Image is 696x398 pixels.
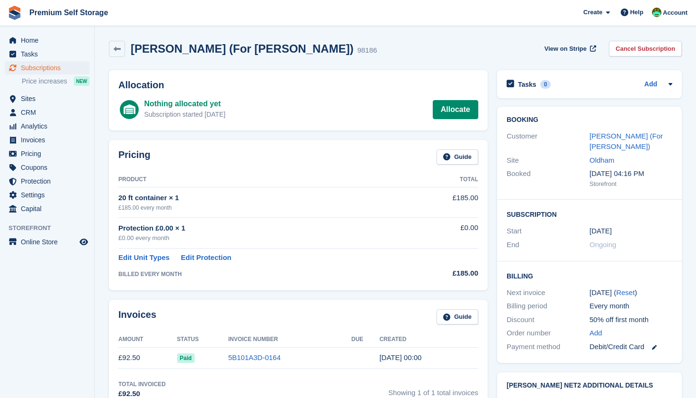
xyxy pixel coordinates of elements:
[21,202,78,215] span: Capital
[5,133,89,147] a: menu
[21,188,78,202] span: Settings
[228,353,281,361] a: 5B101A3D-0164
[118,233,411,243] div: £0.00 every month
[118,309,156,325] h2: Invoices
[589,156,615,164] a: Oldham
[22,76,89,86] a: Price increases NEW
[589,342,672,352] div: Debit/Credit Card
[118,252,170,263] a: Edit Unit Types
[507,328,589,339] div: Order number
[181,252,232,263] a: Edit Protection
[663,8,687,18] span: Account
[21,175,78,188] span: Protection
[589,241,616,249] span: Ongoing
[21,235,78,249] span: Online Store
[411,172,478,187] th: Total
[583,8,602,17] span: Create
[9,223,94,233] span: Storefront
[616,288,634,296] a: Reset
[74,76,89,86] div: NEW
[507,116,672,124] h2: Booking
[21,133,78,147] span: Invoices
[507,155,589,166] div: Site
[118,172,411,187] th: Product
[507,287,589,298] div: Next invoice
[118,380,166,389] div: Total Invoiced
[589,287,672,298] div: [DATE] ( )
[507,382,672,389] h2: [PERSON_NAME] Net2 Additional Details
[544,44,587,54] span: View on Stripe
[118,204,411,212] div: £185.00 every month
[21,47,78,61] span: Tasks
[644,79,657,90] a: Add
[5,235,89,249] a: menu
[541,41,598,56] a: View on Stripe
[21,161,78,174] span: Coupons
[21,61,78,74] span: Subscriptions
[5,120,89,133] a: menu
[609,41,682,56] a: Cancel Subscription
[118,149,151,165] h2: Pricing
[652,8,661,17] img: Anthony Bell
[518,80,536,89] h2: Tasks
[437,309,478,325] a: Guide
[379,353,421,361] time: 2025-08-01 23:00:44 UTC
[21,34,78,47] span: Home
[118,347,177,369] td: £92.50
[433,100,478,119] a: Allocate
[411,217,478,248] td: £0.00
[5,188,89,202] a: menu
[589,328,602,339] a: Add
[379,332,478,347] th: Created
[540,80,551,89] div: 0
[5,61,89,74] a: menu
[507,301,589,312] div: Billing period
[507,209,672,219] h2: Subscription
[507,168,589,188] div: Booked
[21,106,78,119] span: CRM
[5,34,89,47] a: menu
[8,6,22,20] img: stora-icon-8386f47178a22dfd0bd8f6a31ec36ba5ce8667c1dd55bd0f319d3a0aa187defe.svg
[5,92,89,105] a: menu
[118,80,478,91] h2: Allocation
[589,315,672,325] div: 50% off first month
[507,342,589,352] div: Payment method
[26,5,112,20] a: Premium Self Storage
[5,202,89,215] a: menu
[144,98,225,110] div: Nothing allocated yet
[589,301,672,312] div: Every month
[118,332,177,347] th: Amount
[118,223,411,234] div: Protection £0.00 × 1
[411,268,478,279] div: £185.00
[357,45,377,56] div: 98186
[5,47,89,61] a: menu
[589,179,672,189] div: Storefront
[507,240,589,250] div: End
[177,332,228,347] th: Status
[144,110,225,120] div: Subscription started [DATE]
[21,92,78,105] span: Sites
[507,226,589,237] div: Start
[351,332,379,347] th: Due
[411,187,478,217] td: £185.00
[5,147,89,160] a: menu
[118,270,411,278] div: BILLED EVERY MONTH
[22,77,67,86] span: Price increases
[507,271,672,280] h2: Billing
[21,120,78,133] span: Analytics
[78,236,89,248] a: Preview store
[228,332,351,347] th: Invoice Number
[5,106,89,119] a: menu
[589,132,663,151] a: [PERSON_NAME] (For [PERSON_NAME])
[589,226,612,237] time: 2025-08-01 23:00:00 UTC
[437,149,478,165] a: Guide
[589,168,672,179] div: [DATE] 04:16 PM
[630,8,643,17] span: Help
[118,193,411,204] div: 20 ft container × 1
[21,147,78,160] span: Pricing
[131,42,354,55] h2: [PERSON_NAME] (For [PERSON_NAME])
[5,161,89,174] a: menu
[177,353,195,363] span: Paid
[507,315,589,325] div: Discount
[507,131,589,152] div: Customer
